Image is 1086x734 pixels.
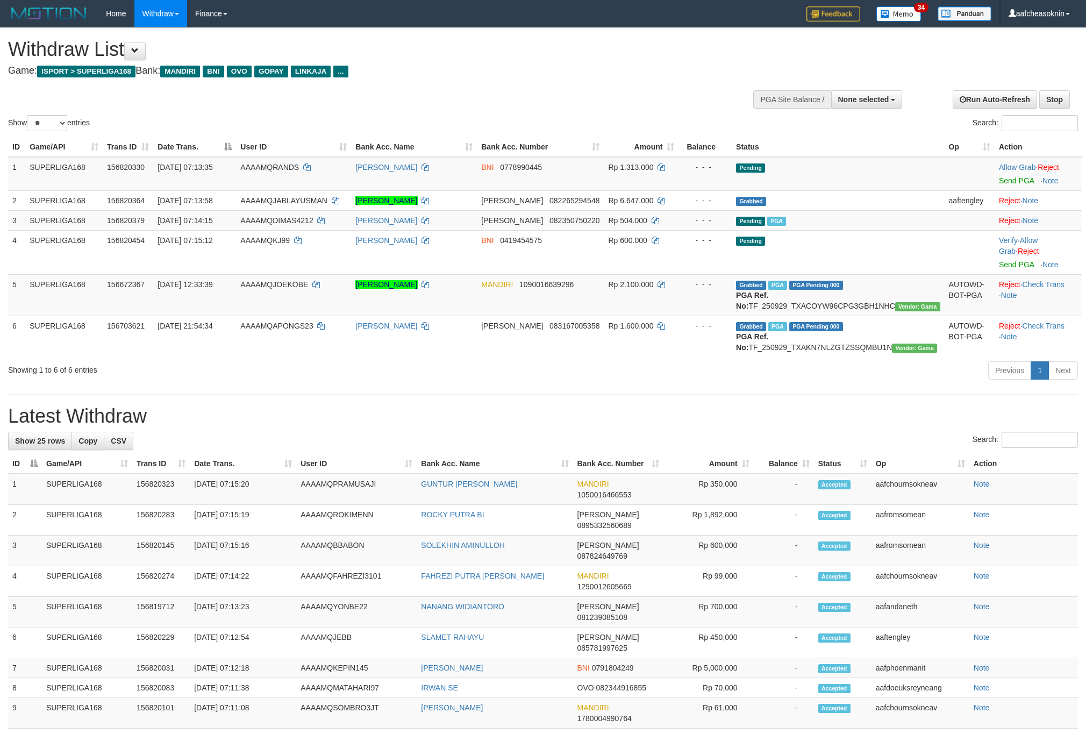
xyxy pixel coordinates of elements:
[608,322,653,330] span: Rp 1.600.000
[995,137,1082,157] th: Action
[25,137,103,157] th: Game/API: activate to sort column ascending
[754,505,814,536] td: -
[190,505,296,536] td: [DATE] 07:15:19
[999,196,1020,205] a: Reject
[236,137,351,157] th: User ID: activate to sort column ascending
[296,536,417,566] td: AAAAMQBBABON
[481,280,513,289] span: MANDIRI
[500,236,542,245] span: Copy 0419454575 to clipboard
[8,137,25,157] th: ID
[42,454,132,474] th: Game/API: activate to sort column ascending
[871,698,969,729] td: aafchournsokneav
[753,90,831,109] div: PGA Site Balance /
[8,566,42,597] td: 4
[190,658,296,678] td: [DATE] 07:12:18
[969,454,1078,474] th: Action
[736,217,765,226] span: Pending
[938,6,991,21] img: panduan.png
[999,176,1034,185] a: Send PGA
[754,597,814,628] td: -
[995,274,1082,316] td: · ·
[8,230,25,274] td: 4
[768,281,787,290] span: Marked by aafsengchandara
[421,703,483,712] a: [PERSON_NAME]
[736,197,766,206] span: Grabbed
[8,405,1078,427] h1: Latest Withdraw
[355,196,417,205] a: [PERSON_NAME]
[577,572,609,580] span: MANDIRI
[8,39,713,60] h1: Withdraw List
[736,281,766,290] span: Grabbed
[355,236,417,245] a: [PERSON_NAME]
[42,536,132,566] td: SUPERLIGA168
[158,163,212,172] span: [DATE] 07:13:35
[1048,361,1078,380] a: Next
[732,316,944,357] td: TF_250929_TXAKN7NLZGTZSSQMBU1N
[608,216,647,225] span: Rp 504.000
[999,163,1035,172] a: Allow Grab
[240,236,290,245] span: AAAAMQKJ99
[818,480,851,489] span: Accepted
[754,698,814,729] td: -
[190,628,296,658] td: [DATE] 07:12:54
[895,302,940,311] span: Vendor URL: https://trx31.1velocity.biz
[736,237,765,246] span: Pending
[25,210,103,230] td: SUPERLIGA168
[1023,196,1039,205] a: Note
[577,582,632,591] span: Copy 1290012605669 to clipboard
[818,541,851,551] span: Accepted
[577,521,632,530] span: Copy 0895332560689 to clipboard
[519,280,574,289] span: Copy 1090016639296 to clipboard
[789,322,843,331] span: PGA Pending
[818,684,851,693] span: Accepted
[974,602,990,611] a: Note
[663,698,754,729] td: Rp 61,000
[8,274,25,316] td: 5
[190,597,296,628] td: [DATE] 07:13:23
[132,628,190,658] td: 156820229
[999,280,1020,289] a: Reject
[240,280,308,289] span: AAAAMQJOEKOBE
[592,664,634,672] span: Copy 0791804249 to clipboard
[736,163,765,173] span: Pending
[663,454,754,474] th: Amount: activate to sort column ascending
[481,322,543,330] span: [PERSON_NAME]
[203,66,224,77] span: BNI
[974,541,990,550] a: Note
[107,236,145,245] span: 156820454
[1023,322,1065,330] a: Check Trans
[831,90,903,109] button: None selected
[111,437,126,445] span: CSV
[107,216,145,225] span: 156820379
[254,66,288,77] span: GOPAY
[974,510,990,519] a: Note
[8,210,25,230] td: 3
[767,217,786,226] span: Marked by aafromsomean
[1038,163,1059,172] a: Reject
[549,322,599,330] span: Copy 083167005358 to clipboard
[871,597,969,628] td: aafandaneth
[871,536,969,566] td: aafromsomean
[683,279,727,290] div: - - -
[818,704,851,713] span: Accepted
[974,572,990,580] a: Note
[577,552,627,560] span: Copy 087824649769 to clipboard
[8,628,42,658] td: 6
[8,115,90,131] label: Show entries
[500,163,542,172] span: Copy 0778990445 to clipboard
[736,332,768,352] b: PGA Ref. No:
[421,683,458,692] a: IRWAN SE
[132,678,190,698] td: 156820083
[818,603,851,612] span: Accepted
[1001,291,1017,300] a: Note
[42,474,132,505] td: SUPERLIGA168
[995,316,1082,357] td: · ·
[871,658,969,678] td: aafphoenmanit
[754,658,814,678] td: -
[683,215,727,226] div: - - -
[663,536,754,566] td: Rp 600,000
[663,566,754,597] td: Rp 99,000
[608,236,647,245] span: Rp 600.000
[974,480,990,488] a: Note
[481,196,543,205] span: [PERSON_NAME]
